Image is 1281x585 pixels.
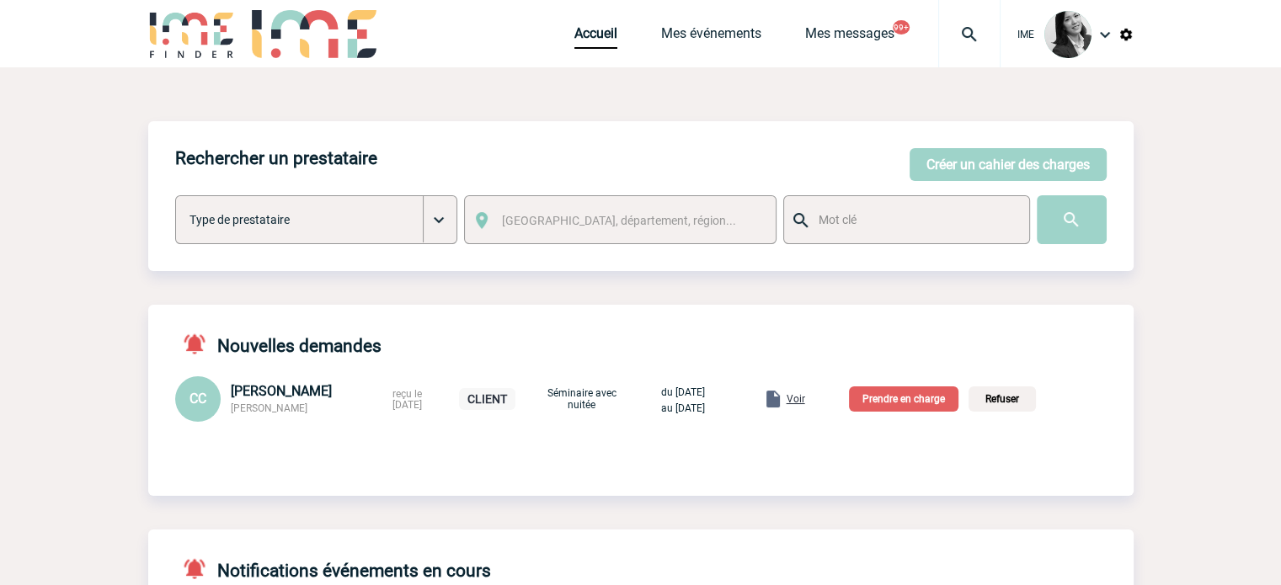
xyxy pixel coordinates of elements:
span: du [DATE] [661,386,705,398]
h4: Notifications événements en cours [175,556,491,581]
span: [PERSON_NAME] [231,402,307,414]
p: Séminaire avec nuitée [540,387,624,411]
span: Voir [787,393,805,405]
img: folder.png [763,389,783,409]
a: Voir [723,390,809,406]
img: IME-Finder [148,10,236,58]
input: Mot clé [814,209,1014,231]
img: 101052-0.jpg [1044,11,1092,58]
img: notifications-active-24-px-r.png [182,556,217,581]
button: 99+ [893,20,910,35]
span: [PERSON_NAME] [231,383,332,399]
span: IME [1017,29,1034,40]
span: reçu le [DATE] [392,388,422,411]
p: Refuser [969,386,1036,412]
a: Accueil [574,25,617,49]
h4: Rechercher un prestataire [175,148,377,168]
span: CC [189,391,206,407]
a: Mes messages [805,25,894,49]
input: Submit [1037,195,1107,244]
span: au [DATE] [661,402,705,414]
p: Prendre en charge [849,386,958,412]
span: [GEOGRAPHIC_DATA], département, région... [502,214,736,227]
h4: Nouvelles demandes [175,332,382,356]
a: Mes événements [661,25,761,49]
p: CLIENT [459,388,515,410]
img: notifications-active-24-px-r.png [182,332,217,356]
